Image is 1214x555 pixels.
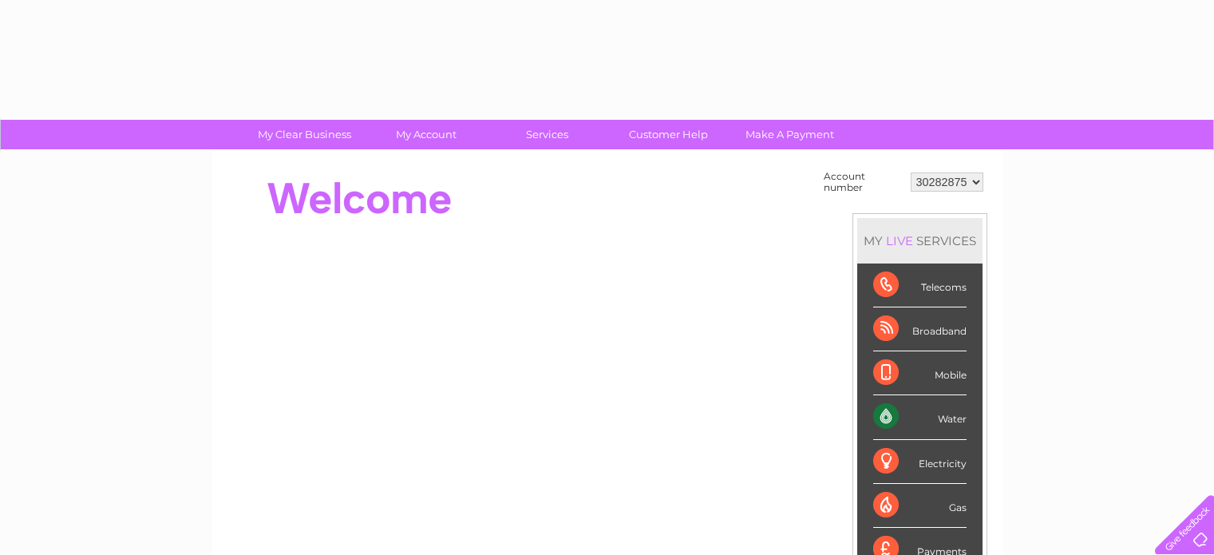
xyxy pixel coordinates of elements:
div: Gas [873,484,967,528]
a: My Account [360,120,492,149]
div: Telecoms [873,264,967,307]
div: Electricity [873,440,967,484]
a: My Clear Business [239,120,370,149]
div: LIVE [883,233,916,248]
td: Account number [820,167,907,197]
div: MY SERVICES [857,218,983,264]
a: Make A Payment [724,120,856,149]
div: Mobile [873,351,967,395]
a: Customer Help [603,120,734,149]
div: Water [873,395,967,439]
a: Services [481,120,613,149]
div: Broadband [873,307,967,351]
